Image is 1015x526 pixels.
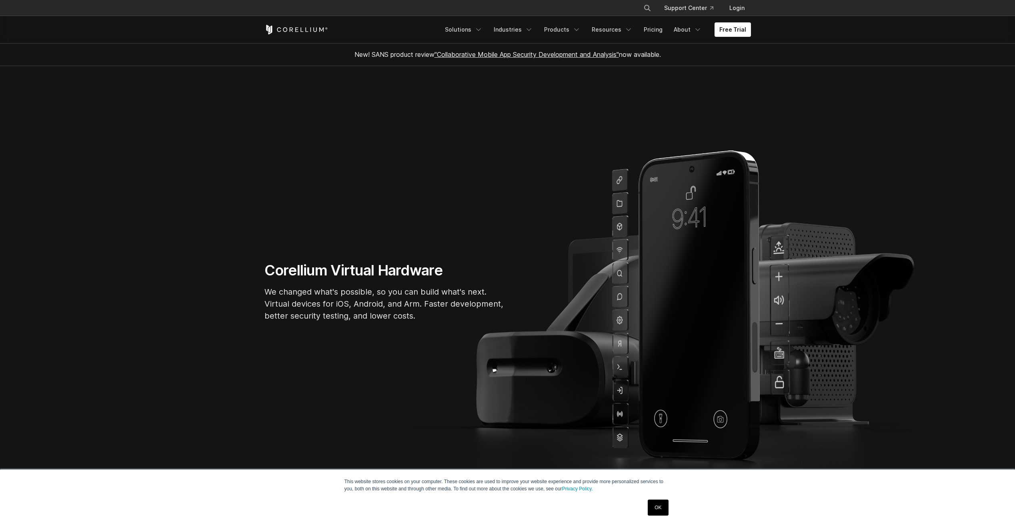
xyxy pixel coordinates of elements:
a: Resources [587,22,637,37]
p: This website stores cookies on your computer. These cookies are used to improve your website expe... [344,478,671,492]
a: Products [539,22,585,37]
a: Free Trial [715,22,751,37]
h1: Corellium Virtual Hardware [264,261,504,279]
a: Privacy Policy. [562,486,593,492]
a: Solutions [440,22,487,37]
div: Navigation Menu [634,1,751,15]
a: Support Center [658,1,720,15]
a: Corellium Home [264,25,328,34]
p: We changed what's possible, so you can build what's next. Virtual devices for iOS, Android, and A... [264,286,504,322]
a: Industries [489,22,538,37]
button: Search [640,1,655,15]
a: Login [723,1,751,15]
div: Navigation Menu [440,22,751,37]
a: Pricing [639,22,667,37]
span: New! SANS product review now available. [354,50,661,58]
a: About [669,22,707,37]
a: "Collaborative Mobile App Security Development and Analysis" [434,50,619,58]
a: OK [648,500,668,516]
